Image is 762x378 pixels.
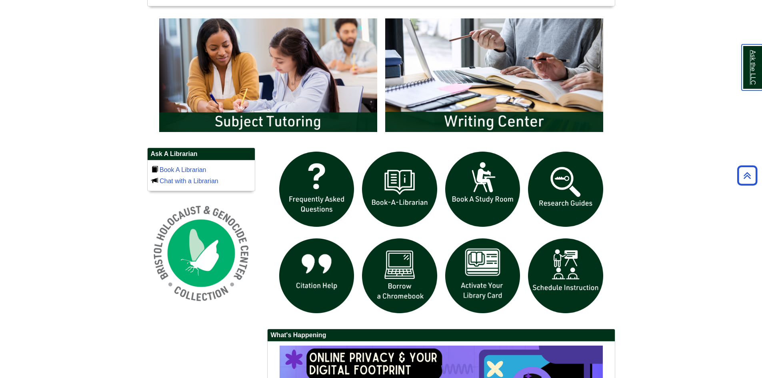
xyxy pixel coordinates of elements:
img: Holocaust and Genocide Collection [147,199,255,307]
h2: What's Happening [268,329,615,342]
a: Back to Top [734,170,760,181]
a: Book A Librarian [160,166,206,173]
img: Subject Tutoring Information [155,14,381,136]
img: frequently asked questions [275,148,358,231]
img: Borrow a chromebook icon links to the borrow a chromebook web page [358,234,441,318]
img: Research Guides icon links to research guides web page [524,148,607,231]
img: citation help icon links to citation help guide page [275,234,358,318]
img: Book a Librarian icon links to book a librarian web page [358,148,441,231]
img: activate Library Card icon links to form to activate student ID into library card [441,234,524,318]
div: slideshow [275,148,607,321]
img: For faculty. Schedule Library Instruction icon links to form. [524,234,607,318]
img: Writing Center Information [381,14,607,136]
div: slideshow [155,14,607,140]
h2: Ask A Librarian [148,148,255,160]
a: Chat with a Librarian [160,178,218,184]
img: book a study room icon links to book a study room web page [441,148,524,231]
